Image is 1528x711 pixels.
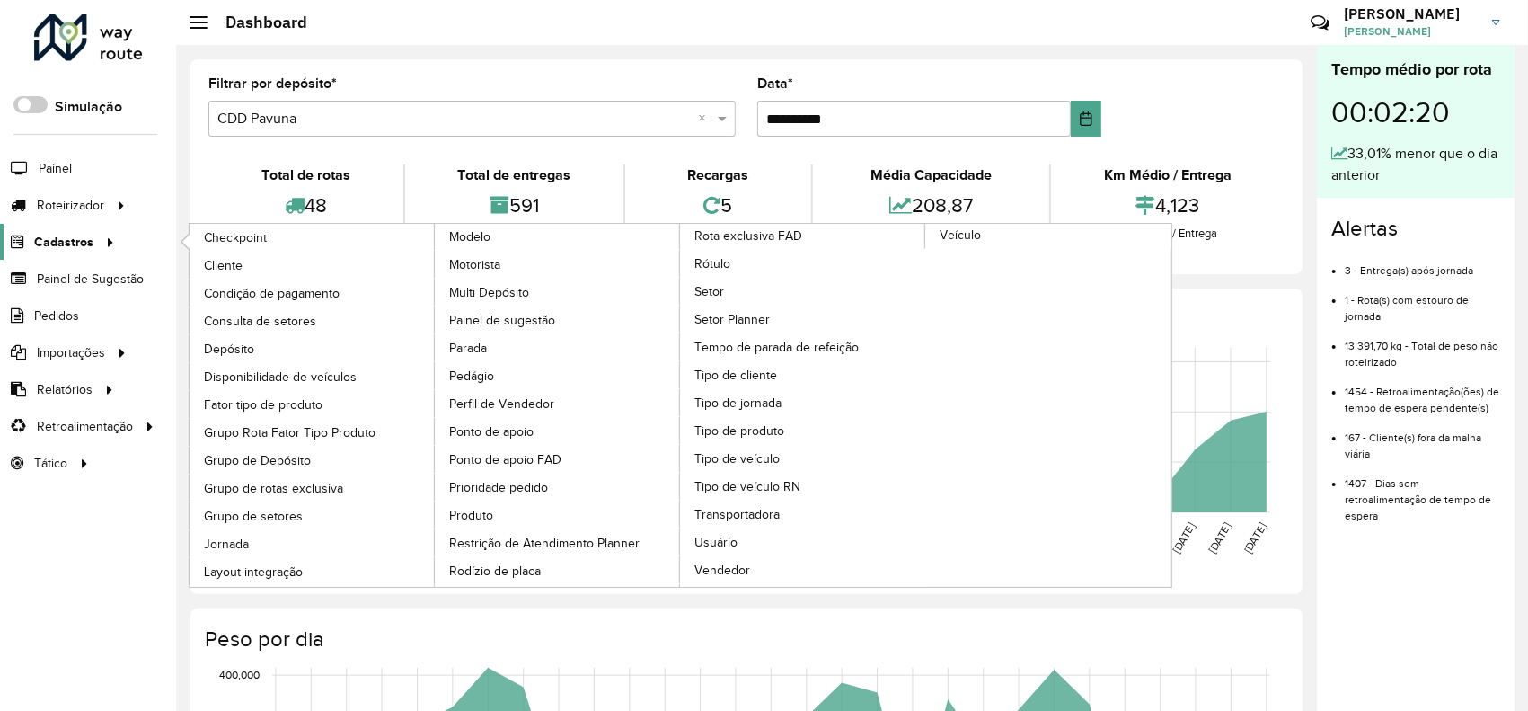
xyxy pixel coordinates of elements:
[208,13,307,32] h2: Dashboard
[190,224,681,587] a: Modelo
[435,529,681,556] a: Restrição de Atendimento Planner
[449,506,493,525] span: Produto
[190,252,436,279] a: Cliente
[1345,279,1500,324] li: 1 - Rota(s) com estouro de jornada
[680,445,926,472] a: Tipo de veículo
[680,529,926,555] a: Usuário
[694,477,800,496] span: Tipo de veículo RN
[1170,521,1197,555] text: [DATE]
[694,449,780,468] span: Tipo de veículo
[449,478,548,497] span: Prioridade pedido
[190,363,436,390] a: Disponibilidade de veículos
[680,250,926,277] a: Rótulo
[1345,416,1500,462] li: 167 - Cliente(s) fora da malha viária
[449,450,561,469] span: Ponto de apoio FAD
[694,561,750,580] span: Vendedor
[190,280,436,307] a: Condição de pagamento
[1345,462,1500,524] li: 1407 - Dias sem retroalimentação de tempo de espera
[190,558,436,585] a: Layout integração
[694,422,784,440] span: Tipo de produto
[694,338,859,357] span: Tempo de parada de refeição
[1345,370,1500,416] li: 1454 - Retroalimentação(ões) de tempo de espera pendente(s)
[1206,521,1232,555] text: [DATE]
[449,562,541,581] span: Rodízio de placa
[1345,324,1500,370] li: 13.391,70 kg - Total de peso não roteirizado
[190,391,436,418] a: Fator tipo de produto
[449,534,640,553] span: Restrição de Atendimento Planner
[680,389,926,416] a: Tipo de jornada
[680,501,926,528] a: Transportadora
[37,417,133,436] span: Retroalimentação
[1331,143,1500,186] div: 33,01% menor que o dia anterior
[34,454,67,473] span: Tático
[680,473,926,500] a: Tipo de veículo RN
[694,254,730,273] span: Rótulo
[694,366,777,385] span: Tipo de cliente
[694,227,802,245] span: Rota exclusiva FAD
[630,186,807,225] div: 5
[410,186,620,225] div: 591
[204,563,303,582] span: Layout integração
[204,284,340,303] span: Condição de pagamento
[435,307,681,333] a: Painel de sugestão
[55,96,122,118] label: Simulação
[204,423,375,442] span: Grupo Rota Fator Tipo Produto
[190,224,436,251] a: Checkpoint
[694,394,782,413] span: Tipo de jornada
[213,164,399,186] div: Total de rotas
[208,73,337,94] label: Filtrar por depósito
[37,270,144,289] span: Painel de Sugestão
[204,535,249,554] span: Jornada
[190,419,436,446] a: Grupo Rota Fator Tipo Produto
[449,395,554,413] span: Perfil de Vendedor
[204,228,267,247] span: Checkpoint
[219,669,260,680] text: 400,000
[757,73,793,94] label: Data
[213,186,399,225] div: 48
[37,380,93,399] span: Relatórios
[1344,23,1479,40] span: [PERSON_NAME]
[698,108,713,129] span: Clear all
[1055,164,1280,186] div: Km Médio / Entrega
[435,224,926,587] a: Rota exclusiva FAD
[204,451,311,470] span: Grupo de Depósito
[435,446,681,473] a: Ponto de apoio FAD
[204,256,243,275] span: Cliente
[694,282,724,301] span: Setor
[1301,4,1339,42] a: Contato Rápido
[435,334,681,361] a: Parada
[190,307,436,334] a: Consulta de setores
[1071,101,1101,137] button: Choose Date
[449,339,487,358] span: Parada
[204,368,357,387] span: Disponibilidade de veículos
[204,479,343,498] span: Grupo de rotas exclusiva
[1344,5,1479,22] h3: [PERSON_NAME]
[694,505,780,524] span: Transportadora
[190,447,436,474] a: Grupo de Depósito
[449,422,534,441] span: Ponto de apoio
[34,233,93,252] span: Cadastros
[680,224,1171,587] a: Veículo
[435,474,681,501] a: Prioridade pedido
[1241,521,1267,555] text: [DATE]
[449,311,555,330] span: Painel de sugestão
[680,306,926,333] a: Setor Planner
[1331,216,1500,242] h4: Alertas
[435,557,681,584] a: Rodízio de placa
[1345,249,1500,279] li: 3 - Entrega(s) após jornada
[435,251,681,278] a: Motorista
[680,278,926,305] a: Setor
[694,310,770,329] span: Setor Planner
[694,533,738,552] span: Usuário
[680,417,926,444] a: Tipo de produto
[34,307,79,325] span: Pedidos
[205,627,1285,653] h4: Peso por dia
[39,159,72,178] span: Painel
[37,196,104,215] span: Roteirizador
[680,333,926,360] a: Tempo de parada de refeição
[37,343,105,362] span: Importações
[1331,82,1500,143] div: 00:02:20
[190,335,436,362] a: Depósito
[435,279,681,306] a: Multi Depósito
[190,530,436,557] a: Jornada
